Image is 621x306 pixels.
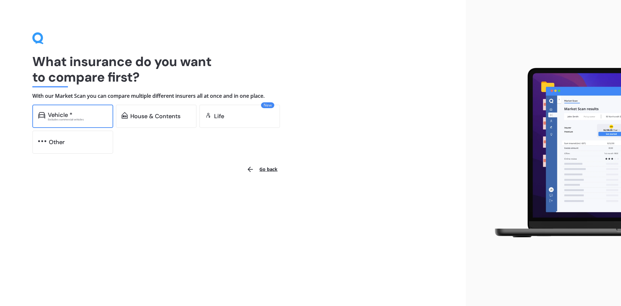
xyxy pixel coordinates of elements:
[214,113,224,119] div: Life
[32,54,433,85] h1: What insurance do you want to compare first?
[130,113,180,119] div: House & Contents
[122,112,128,119] img: home-and-contents.b802091223b8502ef2dd.svg
[48,112,72,118] div: Vehicle *
[38,112,45,119] img: car.f15378c7a67c060ca3f3.svg
[243,162,281,177] button: Go back
[261,102,274,108] span: New
[49,139,65,145] div: Other
[38,138,46,144] img: other.81dba5aafe580aa69f38.svg
[205,112,212,119] img: life.f720d6a2d7cdcd3ad642.svg
[48,118,107,121] div: Excludes commercial vehicles
[32,93,433,99] h4: With our Market Scan you can compare multiple different insurers all at once and in one place.
[485,64,621,242] img: laptop.webp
